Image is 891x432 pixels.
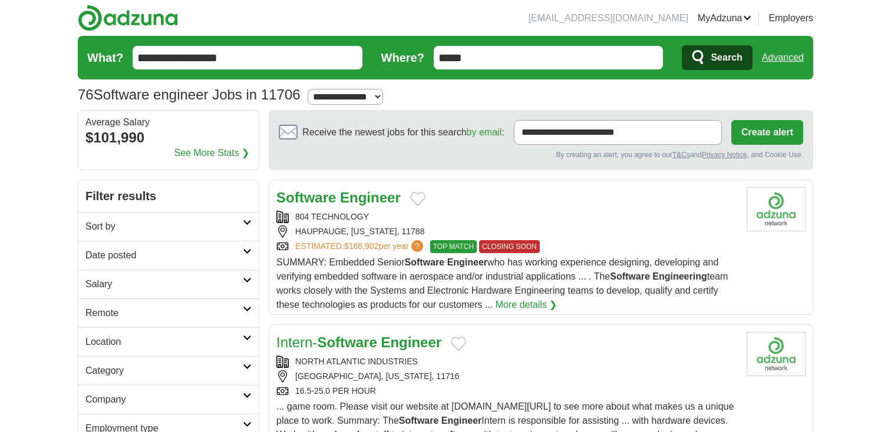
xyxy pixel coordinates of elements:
strong: Engineer [447,257,487,267]
a: ESTIMATED:$168,902per year? [295,240,425,253]
h2: Remote [85,306,243,320]
a: Company [78,385,259,414]
span: CLOSING SOON [479,240,540,253]
a: Date posted [78,241,259,270]
h2: Category [85,364,243,378]
img: Company logo [747,332,806,376]
img: Adzuna logo [78,5,178,31]
span: TOP MATCH [430,240,477,253]
a: Privacy Notice [702,151,747,159]
a: See More Stats ❯ [174,146,250,160]
h2: Sort by [85,220,243,234]
h2: Date posted [85,248,243,262]
strong: Engineer [381,334,441,350]
h2: Filter results [78,180,259,212]
a: Sort by [78,212,259,241]
button: Create alert [731,120,803,145]
div: 804 TECHNOLOGY [276,211,737,223]
a: by email [467,127,502,137]
img: Company logo [747,187,806,231]
a: T&Cs [672,151,690,159]
button: Add to favorite jobs [410,192,425,206]
a: Location [78,327,259,356]
a: More details ❯ [496,298,557,312]
span: SUMMARY: Embedded Senior who has working experience designing, developing and verifying embedded ... [276,257,728,310]
a: Intern-Software Engineer [276,334,441,350]
div: By creating an alert, you agree to our and , and Cookie Use. [279,149,803,160]
button: Search [682,45,752,70]
div: NORTH ATLANTIC INDUSTRIES [276,355,737,368]
span: Search [711,46,742,69]
strong: Software [317,334,377,350]
strong: Software [610,271,650,281]
strong: Engineer [441,416,481,426]
div: Average Salary [85,118,252,127]
li: [EMAIL_ADDRESS][DOMAIN_NAME] [529,11,688,25]
span: 76 [78,84,94,105]
strong: Software [405,257,445,267]
a: Advanced [762,46,804,69]
strong: Engineer [340,190,401,205]
h1: Software engineer Jobs in 11706 [78,87,301,102]
a: Remote [78,298,259,327]
strong: Software [399,416,439,426]
strong: Engineering [652,271,707,281]
a: Salary [78,270,259,298]
button: Add to favorite jobs [451,337,466,351]
a: MyAdzuna [698,11,752,25]
div: $101,990 [85,127,252,148]
label: Where? [381,49,424,67]
a: Software Engineer [276,190,401,205]
span: $168,902 [344,241,378,251]
a: Category [78,356,259,385]
div: 16.5-25.0 PER HOUR [276,385,737,397]
div: [GEOGRAPHIC_DATA], [US_STATE], 11716 [276,370,737,383]
strong: Software [276,190,336,205]
h2: Location [85,335,243,349]
a: Employers [768,11,813,25]
h2: Salary [85,277,243,291]
span: ? [411,240,423,252]
label: What? [87,49,123,67]
span: Receive the newest jobs for this search : [302,125,504,139]
h2: Company [85,393,243,407]
div: HAUPPAUGE, [US_STATE], 11788 [276,225,737,238]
